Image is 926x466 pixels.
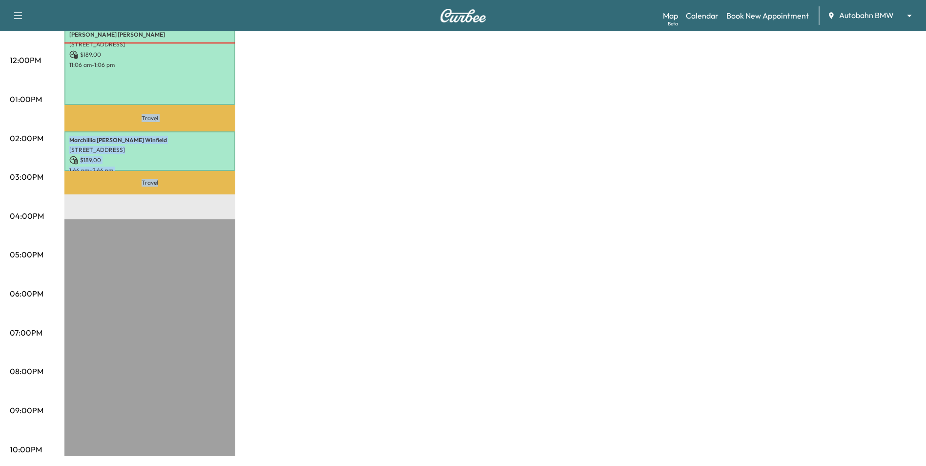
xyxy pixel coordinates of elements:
img: Curbee Logo [440,9,487,22]
p: 03:00PM [10,171,43,183]
div: Beta [668,20,678,27]
p: 04:00PM [10,210,44,222]
p: $ 189.00 [69,50,230,59]
p: 06:00PM [10,288,43,299]
p: Travel [64,105,235,131]
p: 12:00PM [10,54,41,66]
a: MapBeta [663,10,678,21]
p: 07:00PM [10,327,42,339]
p: Marchillia [PERSON_NAME] Winfield [69,136,230,144]
a: Calendar [686,10,719,21]
p: 05:00PM [10,249,43,260]
p: [PERSON_NAME] [PERSON_NAME] [69,31,230,39]
p: 10:00PM [10,444,42,455]
p: [STREET_ADDRESS] [69,41,230,48]
p: 1:46 pm - 2:46 pm [69,167,230,174]
p: 11:06 am - 1:06 pm [69,61,230,69]
a: Book New Appointment [726,10,809,21]
p: 01:00PM [10,93,42,105]
p: 09:00PM [10,404,43,416]
span: Autobahn BMW [839,10,894,21]
p: 08:00PM [10,365,43,377]
p: $ 189.00 [69,156,230,165]
p: 02:00PM [10,132,43,144]
p: [STREET_ADDRESS] [69,146,230,154]
p: Travel [64,171,235,194]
